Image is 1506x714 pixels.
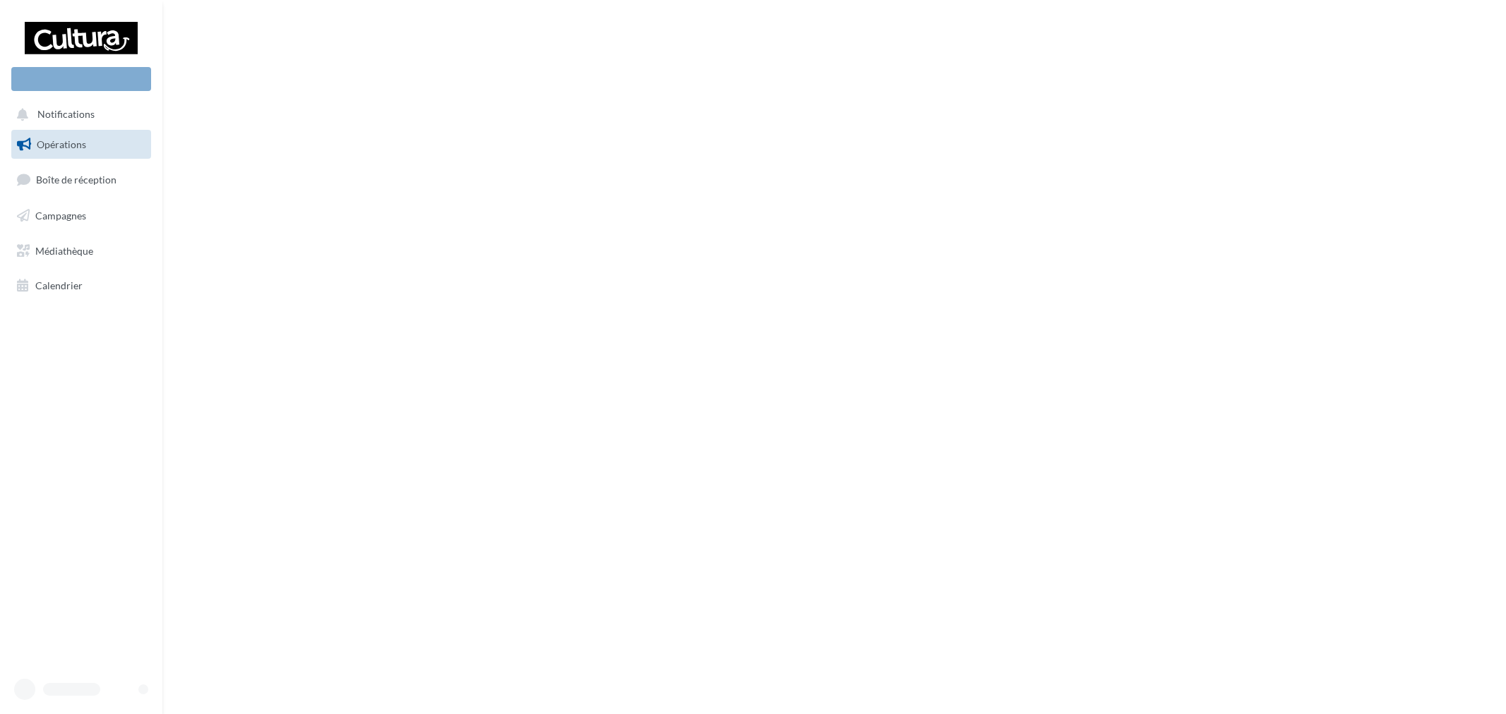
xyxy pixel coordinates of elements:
span: Boîte de réception [36,174,116,186]
a: Boîte de réception [8,164,154,195]
a: Médiathèque [8,236,154,266]
a: Calendrier [8,271,154,301]
span: Calendrier [35,279,83,291]
div: Nouvelle campagne [11,67,151,91]
a: Opérations [8,130,154,159]
a: Campagnes [8,201,154,231]
span: Notifications [37,109,95,121]
span: Campagnes [35,210,86,222]
span: Médiathèque [35,244,93,256]
span: Opérations [37,138,86,150]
